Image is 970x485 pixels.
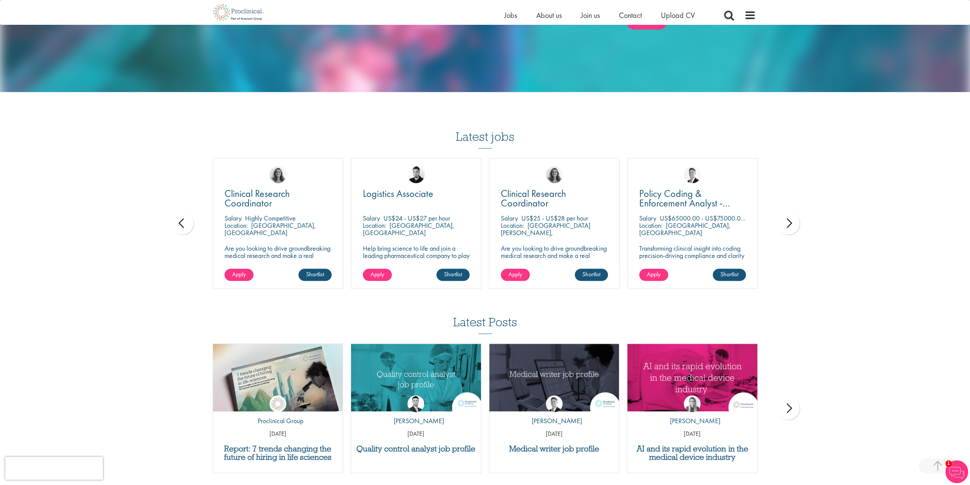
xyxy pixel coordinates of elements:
[232,270,246,278] span: Apply
[664,416,720,426] p: [PERSON_NAME]
[627,344,757,411] img: AI and Its Impact on the Medical Device Industry | Proclinical
[501,189,608,208] a: Clinical Research Coordinator
[639,214,656,222] span: Salary
[581,10,600,20] a: Join us
[575,269,608,281] a: Shortlist
[521,214,588,222] p: US$25 - US$28 per hour
[363,269,392,281] a: Apply
[639,269,668,281] a: Apply
[363,214,380,222] span: Salary
[224,187,290,209] span: Clinical Research Coordinator
[501,269,530,281] a: Apply
[501,221,524,230] span: Location:
[407,395,424,412] img: Joshua Godden
[660,214,773,222] p: US$65000.00 - US$75000.00 per annum
[639,245,746,266] p: Transforming clinical insight into coding precision-driving compliance and clarity in healthcare ...
[501,245,608,274] p: Are you looking to drive groundbreaking medical research and make a real impact? Join our client ...
[224,214,242,222] span: Salary
[213,344,343,411] a: Link to a post
[363,245,470,281] p: Help bring science to life and join a leading pharmaceutical company to play a key role in delive...
[546,166,563,183] img: Jackie Cerchio
[501,214,518,222] span: Salary
[224,189,332,208] a: Clinical Research Coordinator
[493,445,616,453] a: Medical writer job profile
[245,214,296,222] p: Highly Competitive
[777,212,800,235] div: next
[684,166,701,183] img: George Watson
[619,10,642,20] a: Contact
[508,270,522,278] span: Apply
[217,445,339,461] a: Report: 7 trends changing the future of hiring in life sciences
[526,395,582,430] a: George Watson [PERSON_NAME]
[546,395,563,412] img: George Watson
[627,430,757,438] p: [DATE]
[501,221,590,244] p: [GEOGRAPHIC_DATA][PERSON_NAME], [GEOGRAPHIC_DATA]
[5,457,103,480] iframe: reCAPTCHA
[388,395,444,430] a: Joshua Godden [PERSON_NAME]
[213,344,343,417] img: Proclinical: Life sciences hiring trends report 2025
[627,344,757,411] a: Link to a post
[489,344,619,411] img: Medical writer job profile
[252,395,303,430] a: Proclinical Group Proclinical Group
[383,214,450,222] p: US$24 - US$27 per hour
[388,416,444,426] p: [PERSON_NAME]
[224,221,248,230] span: Location:
[363,221,454,237] p: [GEOGRAPHIC_DATA], [GEOGRAPHIC_DATA]
[504,10,517,20] a: Jobs
[661,10,695,20] a: Upload CV
[526,416,582,426] p: [PERSON_NAME]
[363,221,386,230] span: Location:
[639,221,662,230] span: Location:
[351,344,481,411] a: Link to a post
[639,187,730,219] span: Policy Coding & Enforcement Analyst - Remote
[298,269,332,281] a: Shortlist
[945,460,968,483] img: Chatbot
[684,395,701,412] img: Hannah Burke
[252,416,303,426] p: Proclinical Group
[363,189,470,198] a: Logistics Associate
[363,187,433,200] span: Logistics Associate
[631,445,754,461] a: AI and its rapid evolution in the medical device industry
[453,316,517,334] h3: Latest Posts
[647,270,661,278] span: Apply
[777,397,800,420] div: next
[224,245,332,274] p: Are you looking to drive groundbreaking medical research and make a real impact-join our client a...
[489,430,619,438] p: [DATE]
[501,187,566,209] span: Clinical Research Coordinator
[171,212,194,235] div: prev
[456,111,515,148] h3: Latest jobs
[536,10,562,20] a: About us
[436,269,470,281] a: Shortlist
[639,189,746,208] a: Policy Coding & Enforcement Analyst - Remote
[224,269,253,281] a: Apply
[269,166,287,183] img: Jackie Cerchio
[355,445,477,453] a: Quality control analyst job profile
[664,395,720,430] a: Hannah Burke [PERSON_NAME]
[224,221,316,237] p: [GEOGRAPHIC_DATA], [GEOGRAPHIC_DATA]
[407,166,425,183] img: Anderson Maldonado
[213,430,343,438] p: [DATE]
[945,460,952,467] span: 1
[370,270,384,278] span: Apply
[639,221,731,237] p: [GEOGRAPHIC_DATA], [GEOGRAPHIC_DATA]
[489,344,619,411] a: Link to a post
[269,395,286,412] img: Proclinical Group
[351,344,481,411] img: quality control analyst job profile
[351,430,481,438] p: [DATE]
[713,269,746,281] a: Shortlist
